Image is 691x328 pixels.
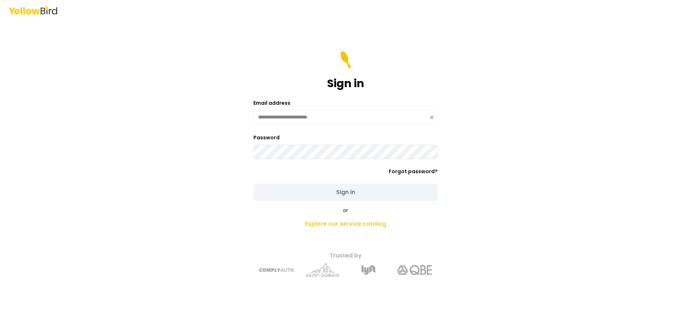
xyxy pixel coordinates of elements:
[389,168,438,175] a: Forgot password?
[343,207,348,214] span: or
[219,251,472,260] p: Trusted by
[253,99,290,107] label: Email address
[327,77,364,90] h1: Sign in
[219,217,472,231] a: Explore our service catalog
[253,134,280,141] label: Password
